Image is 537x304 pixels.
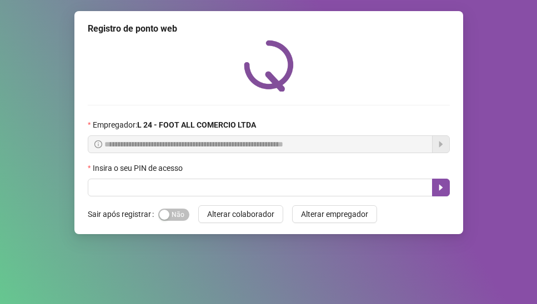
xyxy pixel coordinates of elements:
[88,162,190,174] label: Insira o seu PIN de acesso
[244,40,294,92] img: QRPoint
[207,208,274,220] span: Alterar colaborador
[292,205,377,223] button: Alterar empregador
[94,140,102,148] span: info-circle
[93,119,256,131] span: Empregador :
[198,205,283,223] button: Alterar colaborador
[301,208,368,220] span: Alterar empregador
[436,183,445,192] span: caret-right
[137,120,256,129] strong: L 24 - FOOT ALL COMERCIO LTDA
[88,205,158,223] label: Sair após registrar
[88,22,450,36] div: Registro de ponto web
